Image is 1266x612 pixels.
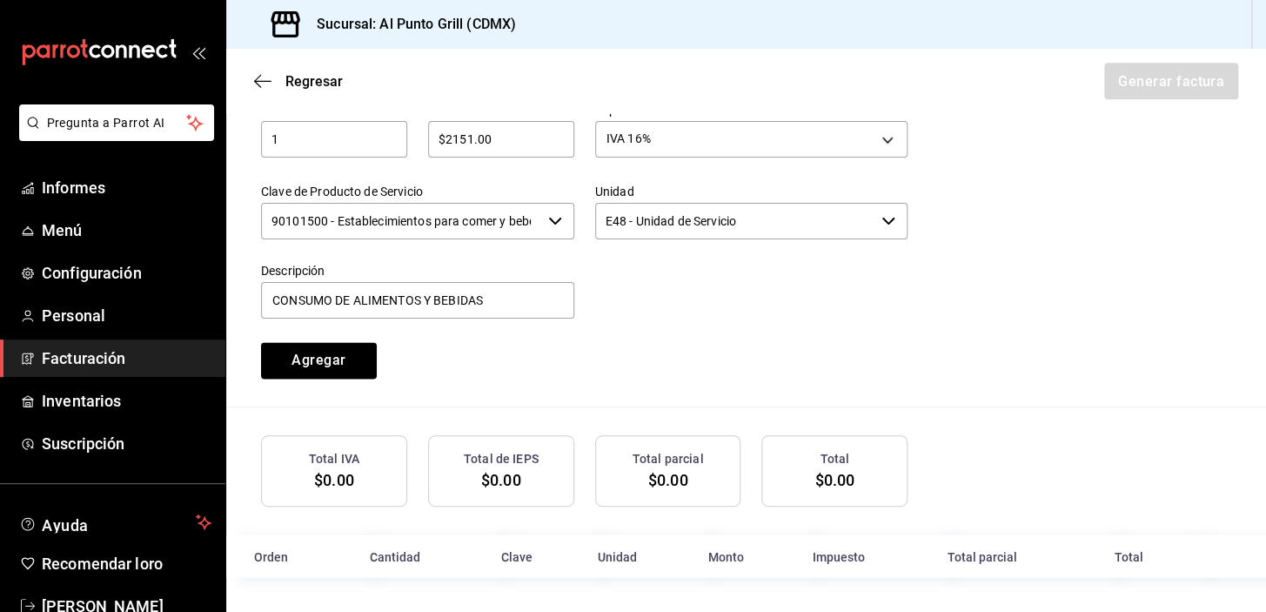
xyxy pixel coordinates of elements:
font: $0.00 [481,471,521,489]
button: Agregar [261,342,377,379]
input: Elige una opción [261,203,541,239]
font: Facturación [42,349,125,367]
a: Pregunta a Parrot AI [12,126,214,145]
font: Suscripción [42,434,124,453]
font: $0.00 [314,471,354,489]
font: Unidad [595,184,634,198]
font: Descripción [261,263,325,277]
font: Total parcial [948,549,1017,563]
input: 250 caracteres [261,282,574,319]
button: abrir_cajón_menú [191,45,205,59]
input: $0.00 [428,129,574,150]
font: Total IVA [309,452,359,466]
font: $0.00 [648,471,688,489]
button: Pregunta a Parrot AI [19,104,214,141]
font: Recomendar loro [42,555,163,573]
font: Cantidad [370,549,420,563]
font: Regresar [285,73,343,90]
font: Sucursal: Al Punto Grill (CDMX) [317,16,516,32]
font: Total de IEPS [464,452,539,466]
font: Inventarios [42,392,121,410]
font: Ayuda [42,516,89,535]
font: Total [1115,549,1143,563]
font: Configuración [42,264,142,282]
font: Agregar [291,352,345,368]
font: Unidad [598,549,637,563]
font: Informes [42,178,105,197]
font: IVA 16% [606,131,651,145]
font: Personal [42,306,105,325]
font: Pregunta a Parrot AI [47,116,165,130]
font: Total parcial [633,452,704,466]
font: Orden [254,549,288,563]
input: Elige una opción [595,203,875,239]
font: $0.00 [815,471,855,489]
font: Total [821,452,850,466]
font: Clave [501,549,533,563]
font: Menú [42,221,83,239]
font: Impuesto [813,549,865,563]
font: Monto [708,549,744,563]
button: Regresar [254,73,343,90]
font: Clave de Producto de Servicio [261,184,423,198]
